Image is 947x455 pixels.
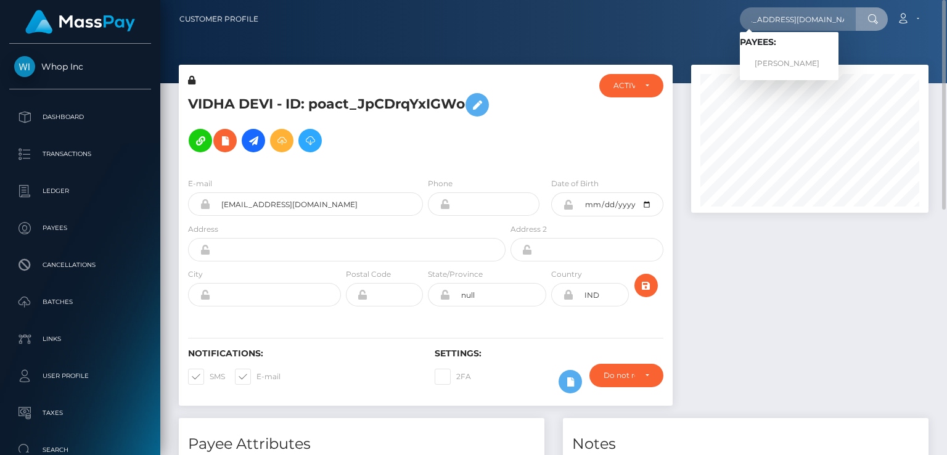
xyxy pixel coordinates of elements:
[14,145,146,163] p: Transactions
[589,364,663,387] button: Do not require
[435,348,663,359] h6: Settings:
[9,61,151,72] span: Whop Inc
[9,361,151,391] a: User Profile
[14,256,146,274] p: Cancellations
[740,7,856,31] input: Search...
[599,74,663,97] button: ACTIVE
[740,52,838,75] a: [PERSON_NAME]
[179,6,258,32] a: Customer Profile
[9,250,151,281] a: Cancellations
[188,369,225,385] label: SMS
[9,398,151,428] a: Taxes
[9,139,151,170] a: Transactions
[9,213,151,244] a: Payees
[188,224,218,235] label: Address
[14,182,146,200] p: Ledger
[428,269,483,280] label: State/Province
[14,108,146,126] p: Dashboard
[9,324,151,355] a: Links
[9,176,151,207] a: Ledger
[435,369,471,385] label: 2FA
[14,293,146,311] p: Batches
[188,433,535,455] h4: Payee Attributes
[14,56,35,77] img: Whop Inc
[346,269,391,280] label: Postal Code
[14,219,146,237] p: Payees
[428,178,453,189] label: Phone
[14,367,146,385] p: User Profile
[242,129,265,152] a: Initiate Payout
[235,369,281,385] label: E-mail
[740,37,838,47] h6: Payees:
[9,287,151,318] a: Batches
[551,269,582,280] label: Country
[510,224,547,235] label: Address 2
[572,433,919,455] h4: Notes
[188,87,499,158] h5: VIDHA DEVI - ID: poact_JpCDrqYxIGWo
[9,102,151,133] a: Dashboard
[551,178,599,189] label: Date of Birth
[604,371,635,380] div: Do not require
[188,269,203,280] label: City
[25,10,135,34] img: MassPay Logo
[14,330,146,348] p: Links
[188,178,212,189] label: E-mail
[188,348,416,359] h6: Notifications:
[613,81,634,91] div: ACTIVE
[14,404,146,422] p: Taxes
